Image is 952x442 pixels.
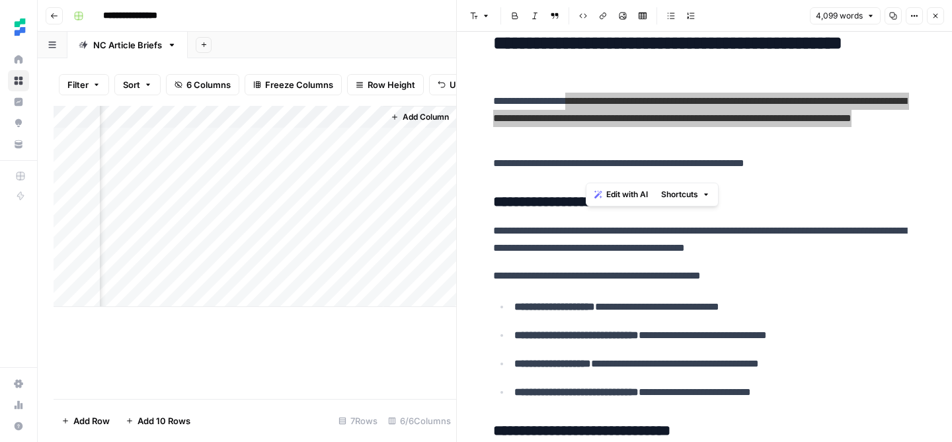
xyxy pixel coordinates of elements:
button: Sort [114,74,161,95]
span: Undo [450,78,472,91]
span: Filter [67,78,89,91]
span: Edit with AI [606,189,648,200]
a: Opportunities [8,112,29,134]
a: Home [8,49,29,70]
a: NC Article Briefs [67,32,188,58]
button: Row Height [347,74,424,95]
button: Help + Support [8,416,29,437]
button: 6 Columns [166,74,239,95]
span: Add Column [403,111,449,123]
div: 7 Rows [333,410,383,431]
a: Your Data [8,134,29,155]
span: Sort [123,78,140,91]
button: 4,099 words [810,7,881,24]
img: Ten Speed Logo [8,15,32,39]
span: Add Row [73,414,110,427]
button: Add 10 Rows [118,410,198,431]
div: NC Article Briefs [93,38,162,52]
a: Usage [8,394,29,416]
a: Browse [8,70,29,91]
button: Add Column [385,109,454,126]
a: Insights [8,91,29,112]
button: Edit with AI [589,186,653,203]
span: Add 10 Rows [138,414,190,427]
button: Shortcuts [656,186,715,203]
a: Settings [8,373,29,394]
span: Freeze Columns [265,78,333,91]
div: 6/6 Columns [383,410,456,431]
button: Workspace: Ten Speed [8,11,29,44]
span: Row Height [368,78,415,91]
span: 6 Columns [186,78,231,91]
span: 4,099 words [816,10,863,22]
span: Shortcuts [661,189,698,200]
button: Freeze Columns [245,74,342,95]
button: Undo [429,74,481,95]
button: Add Row [54,410,118,431]
button: Filter [59,74,109,95]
